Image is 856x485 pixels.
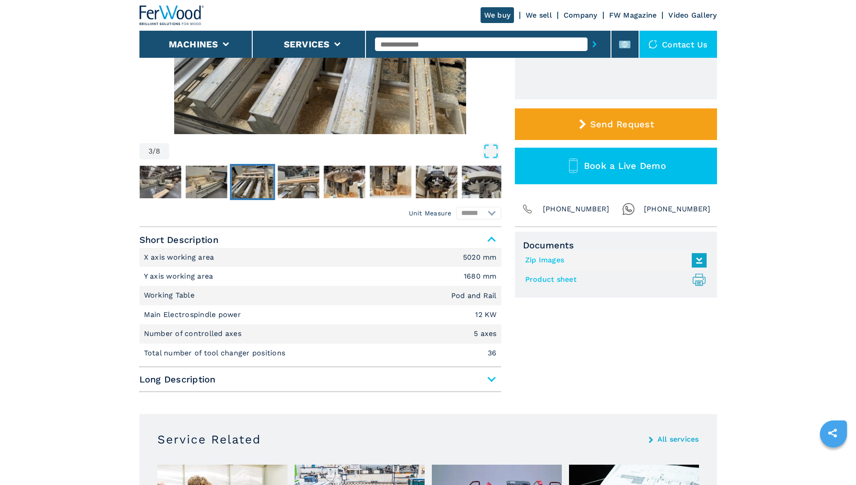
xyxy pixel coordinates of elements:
[138,164,500,200] nav: Thumbnail Navigation
[324,166,365,198] img: 45c5d597b6357c1a6b0d5c6e80993391
[139,5,204,25] img: Ferwood
[521,203,534,215] img: Phone
[590,119,654,130] span: Send Request
[668,11,717,19] a: Video Gallery
[139,371,501,387] span: Long Description
[139,248,501,363] div: Short Description
[171,143,499,159] button: Open Fullscreen
[474,330,497,337] em: 5 axes
[525,253,702,268] a: Zip Images
[644,203,711,215] span: [PHONE_NUMBER]
[543,203,610,215] span: [PHONE_NUMBER]
[184,164,229,200] button: Go to Slide 2
[515,108,717,140] button: Send Request
[144,271,216,281] p: Y axis working area
[463,254,497,261] em: 5020 mm
[609,11,657,19] a: FW Magazine
[409,209,452,218] em: Unit Measure
[657,436,699,443] a: All services
[821,422,844,444] a: sharethis
[414,164,459,200] button: Go to Slide 7
[230,164,275,200] button: Go to Slide 3
[464,273,497,280] em: 1680 mm
[475,311,496,318] em: 12 KW
[322,164,367,200] button: Go to Slide 5
[144,329,244,339] p: Number of controlled axes
[157,432,261,447] h3: Service Related
[588,34,602,55] button: submit-button
[523,240,709,251] span: Documents
[139,232,501,248] span: Short Description
[515,148,717,184] button: Book a Live Demo
[368,164,413,200] button: Go to Slide 6
[481,7,514,23] a: We buy
[153,148,156,155] span: /
[525,272,702,287] a: Product sheet
[451,292,497,299] em: Pod and Rail
[622,203,635,215] img: Whatsapp
[416,166,457,198] img: acd1fe4534b4b36021a8e54e605d33a1
[139,166,181,198] img: 63d685a9d2d5d4111efd905005156a3e
[818,444,849,478] iframe: Chat
[144,290,197,300] p: Working Table
[144,310,244,320] p: Main Electrospindle power
[648,40,657,49] img: Contact us
[169,39,218,50] button: Machines
[156,148,160,155] span: 8
[526,11,552,19] a: We sell
[144,348,288,358] p: Total number of tool changer positions
[185,166,227,198] img: fcacb72998108033f5dab8d345a3f436
[488,350,497,357] em: 36
[276,164,321,200] button: Go to Slide 4
[148,148,153,155] span: 3
[584,160,666,171] span: Book a Live Demo
[138,164,183,200] button: Go to Slide 1
[231,166,273,198] img: 2790fce1fcaac83f0907c72c5bb5c0a3
[564,11,597,19] a: Company
[144,252,217,262] p: X axis working area
[278,166,319,198] img: c2336279eb4bf731605cf0176b012710
[462,166,503,198] img: b3dee79871a118991725be5a52cb3d2f
[639,31,717,58] div: Contact us
[370,166,411,198] img: e6bacd298331fff8797faf5aa5f419c8
[460,164,505,200] button: Go to Slide 8
[284,39,330,50] button: Services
